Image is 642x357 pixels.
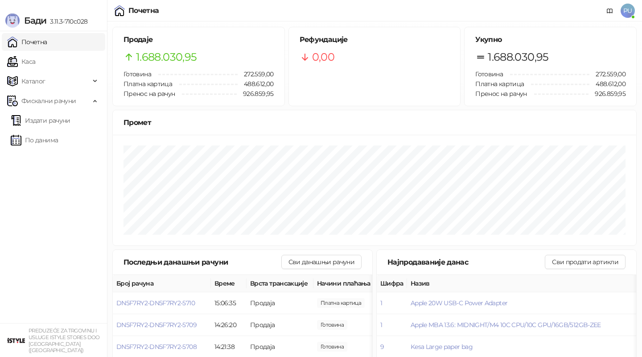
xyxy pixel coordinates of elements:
[7,332,25,349] img: 64x64-companyLogo-77b92cf4-9946-4f36-9751-bf7bb5fd2c7d.png
[411,321,601,329] button: Apple MBA 13.6: MIDNIGHT/M4 10C CPU/10C GPU/16GB/512GB-ZEE
[238,69,274,79] span: 272.559,00
[123,70,151,78] span: Готовина
[116,343,197,351] button: DN5F7RY2-DN5F7RY2-5708
[211,275,247,292] th: Време
[211,314,247,336] td: 14:26:20
[7,53,35,71] a: Каса
[116,321,197,329] button: DN5F7RY2-DN5F7RY2-5709
[589,79,626,89] span: 488.612,00
[475,80,524,88] span: Платна картица
[123,257,281,268] div: Последњи данашњи рачуни
[123,117,626,128] div: Промет
[317,342,347,352] span: 8.299,00
[237,89,274,99] span: 926.859,95
[281,255,362,269] button: Сви данашњи рачуни
[24,15,46,26] span: Бади
[588,89,626,99] span: 926.859,95
[545,255,626,269] button: Сви продати артикли
[380,321,382,329] button: 1
[211,292,247,314] td: 15:06:35
[123,34,274,45] h5: Продаје
[475,34,626,45] h5: Укупно
[488,49,548,66] span: 1.688.030,95
[313,275,403,292] th: Начини плаћања
[589,69,626,79] span: 272.559,00
[238,79,274,89] span: 488.612,00
[123,80,172,88] span: Платна картица
[380,343,384,351] button: 9
[317,298,365,308] span: 6.980,00
[21,72,45,90] span: Каталог
[113,275,211,292] th: Број рачуна
[46,17,87,25] span: 3.11.3-710c028
[128,7,159,14] div: Почетна
[247,314,313,336] td: Продаја
[11,131,58,149] a: По данима
[387,257,545,268] div: Најпродаваније данас
[123,90,175,98] span: Пренос на рачун
[380,299,382,307] button: 1
[621,4,635,18] span: PU
[7,33,47,51] a: Почетна
[300,34,450,45] h5: Рефундације
[411,343,473,351] button: Kesa Large paper bag
[317,320,347,330] span: 26.670,00
[603,4,617,18] a: Документација
[475,70,503,78] span: Готовина
[136,49,197,66] span: 1.688.030,95
[5,13,20,28] img: Logo
[377,275,407,292] th: Шифра
[312,49,334,66] span: 0,00
[11,112,70,129] a: Издати рачуни
[247,275,313,292] th: Врста трансакције
[116,299,195,307] button: DN5F7RY2-DN5F7RY2-5710
[475,90,527,98] span: Пренос на рачун
[411,299,507,307] button: Apple 20W USB-C Power Adapter
[21,92,76,110] span: Фискални рачуни
[29,328,100,353] small: PREDUZEĆE ZA TRGOVINU I USLUGE ISTYLE STORES DOO [GEOGRAPHIC_DATA] ([GEOGRAPHIC_DATA])
[247,292,313,314] td: Продаја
